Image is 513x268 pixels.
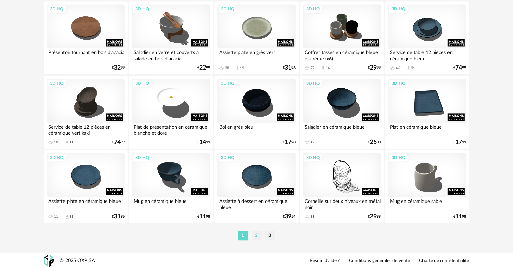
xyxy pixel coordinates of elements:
[44,150,128,223] a: 3D HQ Assiette plate en céramique bleue 11 Download icon 11 €3196
[132,153,152,162] div: 3D HQ
[112,214,125,219] div: € 96
[54,140,58,145] div: 18
[65,214,70,219] span: Download icon
[132,79,152,88] div: 3D HQ
[129,1,213,74] a: 3D HQ Saladier en verre et couverts à salade en bois d'acacia €2299
[303,5,323,14] div: 3D HQ
[129,150,213,223] a: 3D HQ Mug en céramique bleue €1198
[310,214,314,219] div: 11
[44,76,128,149] a: 3D HQ Service de table 12 pièces en céramique vert kaki 18 Download icon 11 €7499
[396,66,400,71] div: 46
[199,65,206,70] span: 22
[265,231,275,240] li: 3
[419,258,469,264] a: Charte de confidentialité
[217,123,295,136] div: Bol en grès bleu
[349,258,410,264] a: Conditions générales de vente
[300,1,384,74] a: 3D HQ Coffret tasses en céramique bleue et crème (x6)... 27 Download icon 14 €2999
[47,123,125,136] div: Service de table 12 pièces en céramique vert kaki
[214,1,298,74] a: 3D HQ Assiette plate en grès vert 38 Download icon 19 €3196
[235,65,240,71] span: Download icon
[47,48,125,61] div: Présentoir tournant en bois d'acacia
[454,214,466,219] div: € 98
[112,140,125,145] div: € 99
[70,214,74,219] div: 11
[283,65,296,70] div: € 96
[132,197,210,210] div: Mug en céramique bleue
[54,214,58,219] div: 11
[411,66,415,71] div: 31
[238,231,248,240] li: 1
[368,65,381,70] div: € 99
[65,140,70,145] span: Download icon
[217,197,295,210] div: Assiette à dessert en céramique bleue
[310,66,314,71] div: 27
[132,123,210,136] div: Plat de présentation en céramique blanche et doré
[300,150,384,223] a: 3D HQ Corbeille sur deux niveaux en métal noir 11 €2999
[132,5,152,14] div: 3D HQ
[285,65,291,70] span: 31
[303,48,381,61] div: Coffret tasses en céramique bleue et crème (x6)...
[300,76,384,149] a: 3D HQ Saladier en céramique bleue 12 €2500
[197,214,210,219] div: € 98
[132,48,210,61] div: Saladier en verre et couverts à salade en bois d'acacia
[114,65,121,70] span: 32
[406,65,411,71] span: Download icon
[303,153,323,162] div: 3D HQ
[303,197,381,210] div: Corbeille sur deux niveaux en métal noir
[129,76,213,149] a: 3D HQ Plat de présentation en céramique blanche et doré €1499
[214,150,298,223] a: 3D HQ Assiette à dessert en céramique bleue €3954
[218,153,237,162] div: 3D HQ
[60,258,95,264] div: © 2025 OXP SA
[70,140,74,145] div: 11
[285,140,291,145] span: 17
[199,214,206,219] span: 11
[199,140,206,145] span: 14
[368,140,381,145] div: € 00
[389,79,408,88] div: 3D HQ
[388,123,466,136] div: Plat en céramique bleue
[326,66,330,71] div: 14
[389,153,408,162] div: 3D HQ
[225,66,229,71] div: 38
[47,79,67,88] div: 3D HQ
[252,231,262,240] li: 2
[456,214,462,219] span: 11
[388,197,466,210] div: Mug en céramique sable
[385,1,469,74] a: 3D HQ Service de table 12 pièces en céramique bleue 46 Download icon 31 €7499
[197,140,210,145] div: € 99
[385,150,469,223] a: 3D HQ Mug en céramique sable €1198
[47,197,125,210] div: Assiette plate en céramique bleue
[214,76,298,149] a: 3D HQ Bol en grès bleu €1798
[370,65,377,70] span: 29
[389,5,408,14] div: 3D HQ
[197,65,210,70] div: € 99
[303,79,323,88] div: 3D HQ
[368,214,381,219] div: € 99
[112,65,125,70] div: € 99
[218,5,237,14] div: 3D HQ
[114,140,121,145] span: 74
[370,140,377,145] span: 25
[388,48,466,61] div: Service de table 12 pièces en céramique bleue
[240,66,244,71] div: 19
[283,140,296,145] div: € 98
[310,258,340,264] a: Besoin d'aide ?
[47,153,67,162] div: 3D HQ
[310,140,314,145] div: 12
[283,214,296,219] div: € 54
[456,140,462,145] span: 17
[44,255,54,267] img: OXP
[320,65,326,71] span: Download icon
[47,5,67,14] div: 3D HQ
[385,76,469,149] a: 3D HQ Plat en céramique bleue €1799
[370,214,377,219] span: 29
[303,123,381,136] div: Saladier en céramique bleue
[114,214,121,219] span: 31
[456,65,462,70] span: 74
[217,48,295,61] div: Assiette plate en grès vert
[454,65,466,70] div: € 99
[285,214,291,219] span: 39
[454,140,466,145] div: € 99
[44,1,128,74] a: 3D HQ Présentoir tournant en bois d'acacia €3299
[218,79,237,88] div: 3D HQ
